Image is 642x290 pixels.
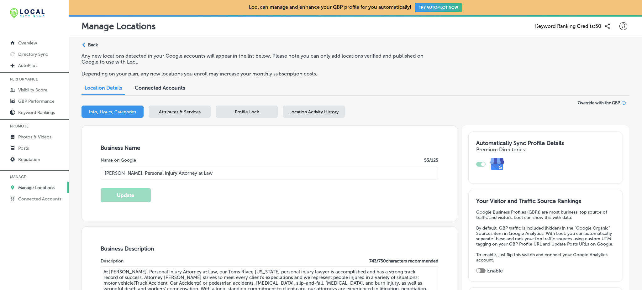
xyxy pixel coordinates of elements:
[101,144,438,151] h3: Business Name
[18,52,48,57] p: Directory Sync
[10,8,45,18] img: 12321ecb-abad-46dd-be7f-2600e8d3409flocal-city-sync-logo-rectangle.png
[101,188,151,202] button: Update
[235,109,259,115] span: Profile Lock
[18,99,55,104] p: GBP Performance
[424,158,438,163] label: 53 /125
[18,157,40,162] p: Reputation
[289,109,339,115] span: Location Activity History
[18,196,61,202] p: Connected Accounts
[476,210,615,220] p: Google Business Profiles (GBPs) are most business' top source of traffic and visitors. Locl can s...
[487,268,503,274] label: Enable
[476,140,615,147] h3: Automatically Sync Profile Details
[476,147,615,153] h4: Premium Directories:
[85,85,122,91] span: Location Details
[101,258,124,264] label: Description
[18,185,55,190] p: Manage Locations
[135,85,185,91] span: Connected Accounts
[159,109,201,115] span: Attributes & Services
[101,167,438,179] input: Enter Location Name
[18,146,29,151] p: Posts
[476,252,615,263] p: To enable, just flip this switch and connect your Google Analytics account.
[82,21,156,31] p: Manage Locations
[18,40,37,46] p: Overview
[18,63,37,68] p: AutoPilot
[82,71,438,77] p: Depending on your plan, any new locations you enroll may increase your monthly subscription costs.
[101,158,136,163] label: Name on Google
[476,198,615,205] h3: Your Visitor and Traffic Source Rankings
[101,245,438,252] h3: Business Description
[88,42,98,48] p: Back
[369,258,438,264] label: 743 / 750 characters recommended
[415,3,462,12] button: TRY AUTOPILOT NOW
[535,23,601,29] span: Keyword Ranking Credits: 50
[578,101,620,105] span: Override with the GBP
[18,110,55,115] p: Keyword Rankings
[476,225,615,247] p: By default, GBP traffic is included (hidden) in the "Google Organic" Sources item in Google Analy...
[18,87,47,93] p: Visibility Score
[82,53,438,65] p: Any new locations detected in your Google accounts will appear in the list below. Please note you...
[486,153,509,176] img: e7ababfa220611ac49bdb491a11684a6.png
[89,109,136,115] span: Info, Hours, Categories
[18,134,51,140] p: Photos & Videos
